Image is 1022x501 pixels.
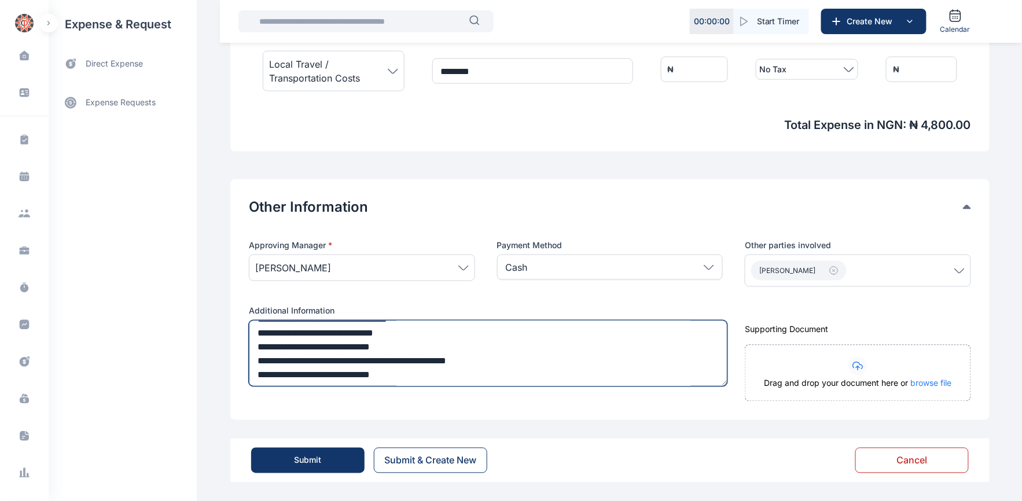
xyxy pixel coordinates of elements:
span: No Tax [760,62,787,76]
div: Other Information [249,198,971,216]
span: Local Travel / Transportation Costs [269,57,388,85]
span: [PERSON_NAME] [255,261,331,275]
div: Submit [295,455,322,466]
span: [PERSON_NAME] [759,266,815,275]
span: Other parties involved [745,240,831,251]
button: Start Timer [734,9,809,34]
div: expense requests [49,79,197,116]
span: Create New [843,16,903,27]
button: Cancel [855,448,969,473]
span: Start Timer [757,16,800,27]
p: Cash [506,260,528,274]
button: Submit & Create New [374,448,487,473]
button: [PERSON_NAME] [751,261,847,281]
label: Payment Method [497,240,723,251]
span: browse file [911,378,952,388]
span: Total Expense in NGN : ₦ 4,800.00 [249,117,971,133]
p: 00 : 00 : 00 [694,16,730,27]
button: Create New [821,9,927,34]
div: ₦ [668,64,674,75]
div: Drag and drop your document here or [745,378,970,401]
a: expense requests [49,89,197,116]
button: Submit [251,448,365,473]
span: direct expense [86,58,143,70]
label: Additional Information [249,305,723,317]
span: Approving Manager [249,240,332,251]
button: Other Information [249,198,963,216]
span: Calendar [940,25,970,34]
a: Calendar [936,4,975,39]
div: ₦ [893,64,899,75]
div: Supporting Document [745,324,971,336]
a: direct expense [49,49,197,79]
